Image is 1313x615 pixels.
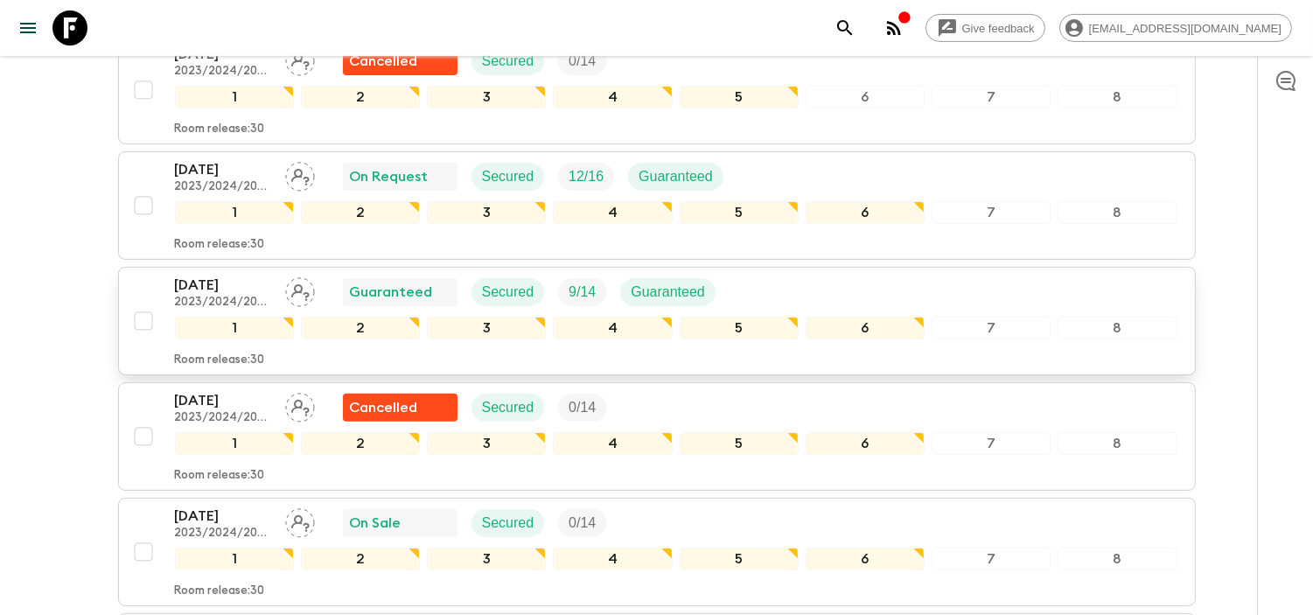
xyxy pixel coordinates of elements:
div: 6 [806,432,925,455]
p: Guaranteed [350,282,433,303]
div: 4 [553,317,672,339]
div: 5 [680,548,799,570]
p: [DATE] [175,159,271,180]
span: Assign pack leader [285,52,315,66]
p: [DATE] [175,390,271,411]
p: Secured [482,513,534,534]
p: Room release: 30 [175,122,265,136]
div: 1 [175,317,294,339]
p: On Request [350,166,429,187]
p: Room release: 30 [175,584,265,598]
button: menu [10,10,45,45]
div: Flash Pack cancellation [343,47,457,75]
p: Secured [482,51,534,72]
p: [DATE] [175,275,271,296]
p: 9 / 14 [569,282,596,303]
div: Trip Fill [558,278,606,306]
div: 7 [932,432,1051,455]
div: 3 [427,86,546,108]
div: 7 [932,86,1051,108]
div: 8 [1058,201,1177,224]
div: 3 [427,201,546,224]
div: 4 [553,86,672,108]
p: Cancelled [350,51,418,72]
p: 2023/2024/2025 [175,527,271,541]
div: 8 [1058,432,1177,455]
div: 8 [1058,86,1177,108]
p: Room release: 30 [175,353,265,367]
button: [DATE]2023/2024/2025Assign pack leaderFlash Pack cancellationSecuredTrip Fill12345678Room release:30 [118,382,1196,491]
div: 2 [301,201,420,224]
div: 8 [1058,548,1177,570]
div: 4 [553,548,672,570]
div: 1 [175,548,294,570]
p: 2023/2024/2025 [175,65,271,79]
span: [EMAIL_ADDRESS][DOMAIN_NAME] [1079,22,1291,35]
div: 6 [806,548,925,570]
div: 6 [806,317,925,339]
div: 7 [932,548,1051,570]
div: 6 [806,201,925,224]
div: Secured [471,394,545,422]
div: 4 [553,432,672,455]
div: Secured [471,47,545,75]
div: 7 [932,317,1051,339]
span: Give feedback [953,22,1044,35]
div: Flash Pack cancellation [343,394,457,422]
div: 3 [427,432,546,455]
p: Secured [482,397,534,418]
p: Room release: 30 [175,469,265,483]
p: Cancelled [350,397,418,418]
div: 6 [806,86,925,108]
p: Room release: 30 [175,238,265,252]
p: Guaranteed [639,166,713,187]
div: 2 [301,317,420,339]
span: Assign pack leader [285,398,315,412]
p: 2023/2024/2025 [175,411,271,425]
div: 1 [175,201,294,224]
p: 0 / 14 [569,513,596,534]
span: Assign pack leader [285,283,315,297]
div: 8 [1058,317,1177,339]
div: 2 [301,432,420,455]
button: search adventures [828,10,863,45]
div: 3 [427,317,546,339]
div: 1 [175,86,294,108]
div: 5 [680,432,799,455]
button: [DATE]2023/2024/2025Assign pack leaderFlash Pack cancellationSecuredTrip Fill12345678Room release:30 [118,36,1196,144]
p: Secured [482,282,534,303]
div: Secured [471,278,545,306]
div: 5 [680,201,799,224]
p: On Sale [350,513,402,534]
a: Give feedback [925,14,1045,42]
div: 5 [680,86,799,108]
div: Secured [471,163,545,191]
div: 1 [175,432,294,455]
p: 0 / 14 [569,397,596,418]
p: 0 / 14 [569,51,596,72]
span: Assign pack leader [285,514,315,528]
button: [DATE]2023/2024/2025Assign pack leaderOn RequestSecuredTrip FillGuaranteed12345678Room release:30 [118,151,1196,260]
p: [DATE] [175,506,271,527]
div: 2 [301,86,420,108]
div: 5 [680,317,799,339]
div: Trip Fill [558,509,606,537]
div: 2 [301,548,420,570]
span: Assign pack leader [285,167,315,181]
p: 2023/2024/2025 [175,296,271,310]
div: Trip Fill [558,163,614,191]
p: 12 / 16 [569,166,604,187]
div: 3 [427,548,546,570]
button: [DATE]2023/2024/2025Assign pack leaderGuaranteedSecuredTrip FillGuaranteed12345678Room release:30 [118,267,1196,375]
p: Secured [482,166,534,187]
p: 2023/2024/2025 [175,180,271,194]
button: [DATE]2023/2024/2025Assign pack leaderOn SaleSecuredTrip Fill12345678Room release:30 [118,498,1196,606]
div: Secured [471,509,545,537]
p: Guaranteed [631,282,705,303]
div: [EMAIL_ADDRESS][DOMAIN_NAME] [1059,14,1292,42]
div: 4 [553,201,672,224]
div: Trip Fill [558,394,606,422]
div: Trip Fill [558,47,606,75]
div: 7 [932,201,1051,224]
